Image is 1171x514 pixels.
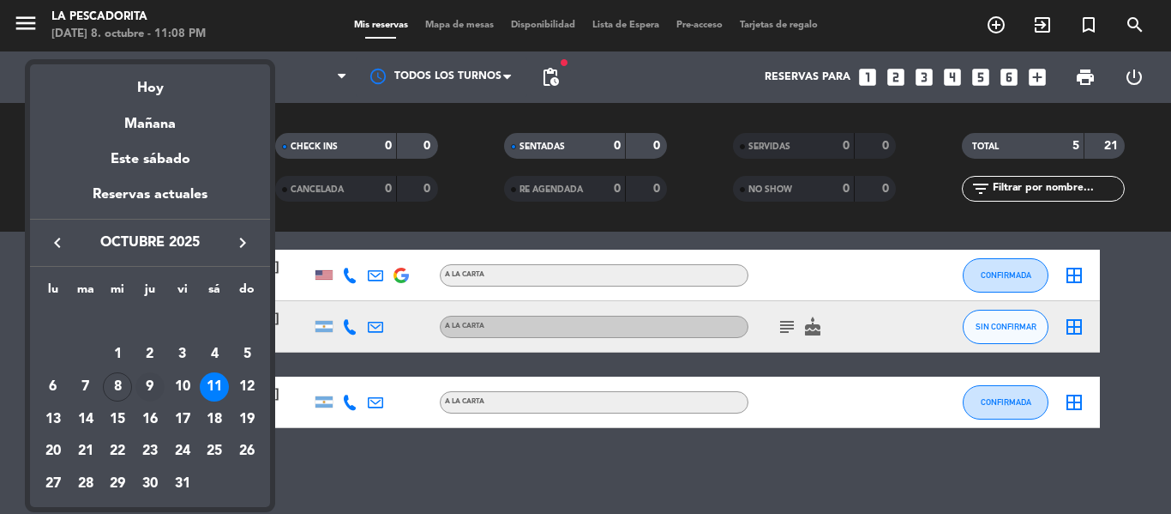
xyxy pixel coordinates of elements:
div: 11 [200,372,229,402]
th: domingo [231,280,263,306]
div: 8 [103,372,132,402]
div: 4 [200,340,229,369]
td: 11 de octubre de 2025 [199,371,231,403]
td: 7 de octubre de 2025 [69,371,102,403]
td: 22 de octubre de 2025 [101,436,134,469]
td: 28 de octubre de 2025 [69,468,102,500]
div: 12 [232,372,261,402]
i: keyboard_arrow_right [232,233,253,253]
div: 23 [135,438,165,467]
div: 17 [168,405,197,434]
div: 31 [168,469,197,499]
div: 19 [232,405,261,434]
td: OCT. [37,306,263,339]
div: 7 [71,372,100,402]
div: 14 [71,405,100,434]
div: 28 [71,469,100,499]
td: 25 de octubre de 2025 [199,436,231,469]
div: 5 [232,340,261,369]
th: jueves [134,280,166,306]
td: 18 de octubre de 2025 [199,403,231,436]
div: 16 [135,405,165,434]
td: 12 de octubre de 2025 [231,371,263,403]
div: 2 [135,340,165,369]
td: 1 de octubre de 2025 [101,339,134,372]
div: Este sábado [30,136,270,184]
td: 2 de octubre de 2025 [134,339,166,372]
div: 24 [168,438,197,467]
td: 21 de octubre de 2025 [69,436,102,469]
i: keyboard_arrow_left [47,233,68,253]
td: 9 de octubre de 2025 [134,371,166,403]
div: 15 [103,405,132,434]
td: 16 de octubre de 2025 [134,403,166,436]
th: miércoles [101,280,134,306]
td: 29 de octubre de 2025 [101,468,134,500]
td: 31 de octubre de 2025 [166,468,199,500]
div: 27 [39,469,68,499]
button: keyboard_arrow_left [42,232,73,254]
button: keyboard_arrow_right [227,232,258,254]
td: 15 de octubre de 2025 [101,403,134,436]
div: 10 [168,372,197,402]
div: 21 [71,438,100,467]
td: 30 de octubre de 2025 [134,468,166,500]
td: 6 de octubre de 2025 [37,371,69,403]
th: martes [69,280,102,306]
div: 6 [39,372,68,402]
div: 3 [168,340,197,369]
td: 14 de octubre de 2025 [69,403,102,436]
td: 24 de octubre de 2025 [166,436,199,469]
td: 23 de octubre de 2025 [134,436,166,469]
td: 27 de octubre de 2025 [37,468,69,500]
div: 25 [200,438,229,467]
td: 20 de octubre de 2025 [37,436,69,469]
div: 22 [103,438,132,467]
div: 20 [39,438,68,467]
span: octubre 2025 [73,232,227,254]
div: Hoy [30,64,270,100]
div: 1 [103,340,132,369]
div: 13 [39,405,68,434]
td: 19 de octubre de 2025 [231,403,263,436]
div: 9 [135,372,165,402]
th: lunes [37,280,69,306]
div: Reservas actuales [30,184,270,219]
td: 26 de octubre de 2025 [231,436,263,469]
td: 17 de octubre de 2025 [166,403,199,436]
td: 5 de octubre de 2025 [231,339,263,372]
div: Mañana [30,100,270,136]
th: viernes [166,280,199,306]
div: 30 [135,469,165,499]
div: 29 [103,469,132,499]
td: 13 de octubre de 2025 [37,403,69,436]
td: 4 de octubre de 2025 [199,339,231,372]
div: 18 [200,405,229,434]
div: 26 [232,438,261,467]
th: sábado [199,280,231,306]
td: 10 de octubre de 2025 [166,371,199,403]
td: 3 de octubre de 2025 [166,339,199,372]
td: 8 de octubre de 2025 [101,371,134,403]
